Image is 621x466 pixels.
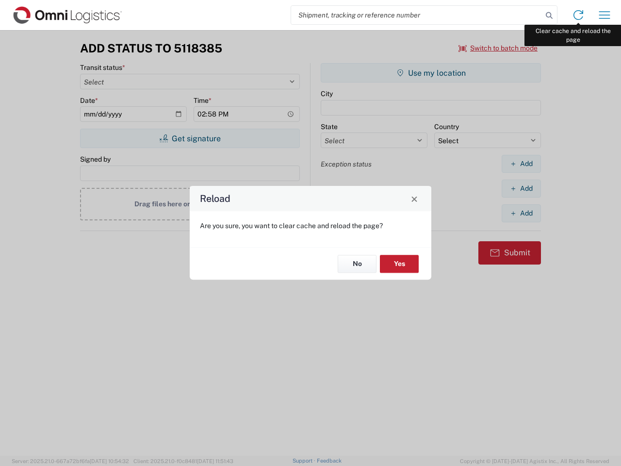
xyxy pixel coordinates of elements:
p: Are you sure, you want to clear cache and reload the page? [200,221,421,230]
button: No [338,255,376,273]
h4: Reload [200,192,230,206]
input: Shipment, tracking or reference number [291,6,542,24]
button: Close [408,192,421,205]
button: Yes [380,255,419,273]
